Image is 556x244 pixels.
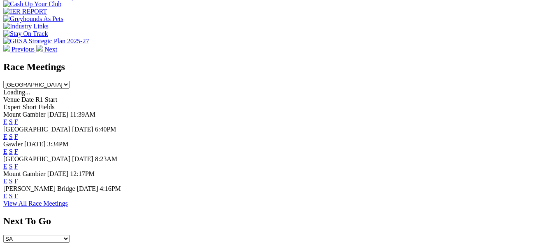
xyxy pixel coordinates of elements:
span: 3:34PM [47,141,69,148]
span: 6:40PM [95,126,116,133]
a: Previous [3,46,36,53]
a: S [9,133,13,140]
a: S [9,148,13,155]
span: Fields [38,103,54,110]
h2: Next To Go [3,216,553,227]
a: F [14,178,18,185]
span: Date [21,96,34,103]
span: [PERSON_NAME] Bridge [3,185,75,192]
img: Stay On Track [3,30,48,38]
a: F [14,192,18,199]
img: GRSA Strategic Plan 2025-27 [3,38,89,45]
span: [GEOGRAPHIC_DATA] [3,126,70,133]
a: Next [36,46,57,53]
span: [DATE] [24,141,46,148]
a: F [14,118,18,125]
img: Greyhounds As Pets [3,15,63,23]
span: Loading... [3,89,30,96]
span: [DATE] [77,185,98,192]
span: Mount Gambier [3,111,46,118]
span: 8:23AM [95,155,117,162]
span: Next [44,46,57,53]
span: 11:39AM [70,111,95,118]
span: 4:16PM [100,185,121,192]
span: Venue [3,96,20,103]
img: chevron-left-pager-white.svg [3,45,10,52]
img: Cash Up Your Club [3,0,61,8]
a: S [9,163,13,170]
a: F [14,133,18,140]
a: E [3,118,7,125]
a: S [9,178,13,185]
span: Expert [3,103,21,110]
span: [DATE] [47,111,69,118]
span: R1 Start [35,96,57,103]
span: [DATE] [72,126,93,133]
span: [DATE] [47,170,69,177]
a: E [3,163,7,170]
a: View All Race Meetings [3,200,68,207]
a: E [3,178,7,185]
span: [DATE] [72,155,93,162]
span: Short [23,103,37,110]
img: Industry Links [3,23,49,30]
a: F [14,148,18,155]
span: 12:17PM [70,170,95,177]
a: E [3,192,7,199]
a: E [3,133,7,140]
span: Previous [12,46,35,53]
img: chevron-right-pager-white.svg [36,45,43,52]
span: Gawler [3,141,23,148]
span: [GEOGRAPHIC_DATA] [3,155,70,162]
a: E [3,148,7,155]
span: Mount Gambier [3,170,46,177]
img: IER REPORT [3,8,47,15]
h2: Race Meetings [3,61,553,73]
a: S [9,192,13,199]
a: S [9,118,13,125]
a: F [14,163,18,170]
